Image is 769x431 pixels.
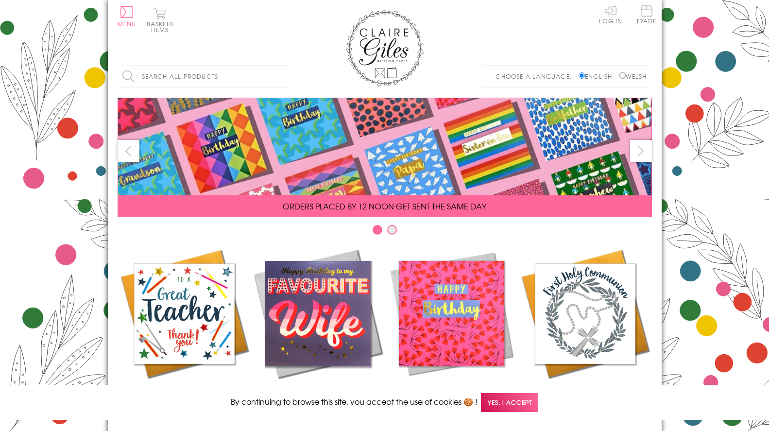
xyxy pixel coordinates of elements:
[147,8,173,33] button: Basket0 items
[118,247,251,399] a: Academic
[619,72,647,81] label: Welsh
[278,66,288,87] input: Search
[385,247,518,399] a: Birthdays
[118,140,139,162] button: prev
[636,5,657,26] a: Trade
[387,225,397,235] button: Carousel Page 2
[599,5,622,24] a: Log In
[118,224,652,240] div: Carousel Pagination
[118,66,288,87] input: Search all products
[346,10,424,86] img: Claire Giles Greetings Cards
[579,72,585,79] input: English
[373,225,382,235] button: Carousel Page 1 (Current Slide)
[283,200,486,212] span: ORDERS PLACED BY 12 NOON GET SENT THE SAME DAY
[518,247,652,411] a: Communion and Confirmation
[251,247,385,399] a: New Releases
[151,19,173,34] span: 0 items
[579,72,617,81] label: English
[118,6,137,27] button: Menu
[630,140,652,162] button: next
[496,72,577,81] p: Choose a language:
[619,72,626,79] input: Welsh
[118,19,137,28] span: Menu
[636,5,657,24] span: Trade
[481,393,538,412] span: Yes, I accept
